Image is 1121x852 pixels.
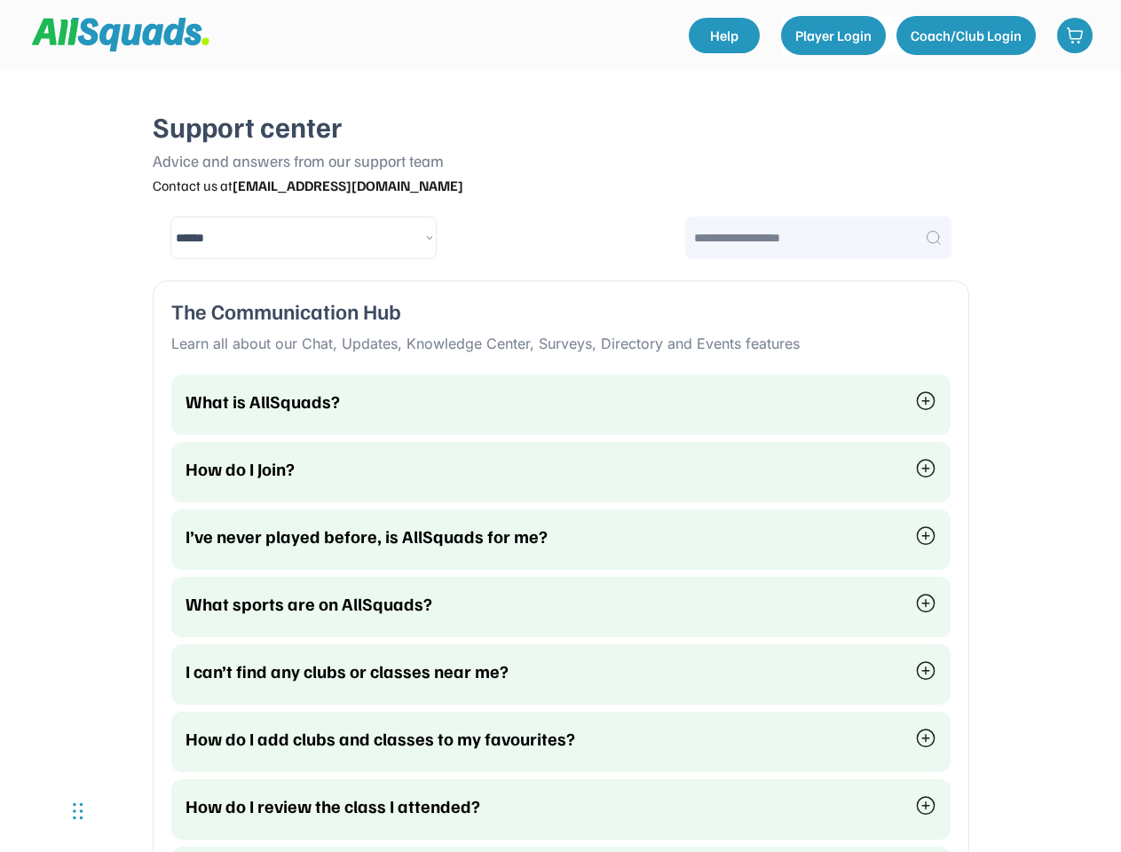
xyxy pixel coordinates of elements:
img: Squad%20Logo.svg [32,18,209,51]
div: Support center [153,106,969,146]
button: Coach/Club Login [896,16,1036,55]
div: Learn all about our Chat, Updates, Knowledge Center, Surveys, Directory and Events features [171,334,951,353]
img: plus-circle%20%281%29.svg [915,593,936,614]
strong: [EMAIL_ADDRESS][DOMAIN_NAME] [233,177,463,194]
img: plus-circle%20%281%29.svg [915,795,936,816]
div: What is AllSquads? [186,389,894,414]
img: plus-circle%20%281%29.svg [915,458,936,479]
img: plus-circle%20%281%29.svg [915,525,936,547]
img: plus-circle%20%281%29.svg [915,390,936,412]
div: I can’t find any clubs or classes near me? [186,659,894,683]
div: Advice and answers from our support team [153,150,969,172]
button: Player Login [781,16,886,55]
img: shopping-cart-01%20%281%29.svg [1066,27,1084,44]
img: plus-circle%20%281%29.svg [915,728,936,749]
img: plus-circle%20%281%29.svg [915,660,936,682]
a: Help [689,18,760,53]
div: How do I add clubs and classes to my favourites? [186,726,894,751]
div: I’ve never played before, is AllSquads for me? [186,524,894,548]
div: Contact us at [153,176,969,195]
div: What sports are on AllSquads? [186,591,894,616]
div: How do I review the class I attended? [186,793,894,818]
div: The Communication Hub [171,299,951,322]
div: How do I Join? [186,456,894,481]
